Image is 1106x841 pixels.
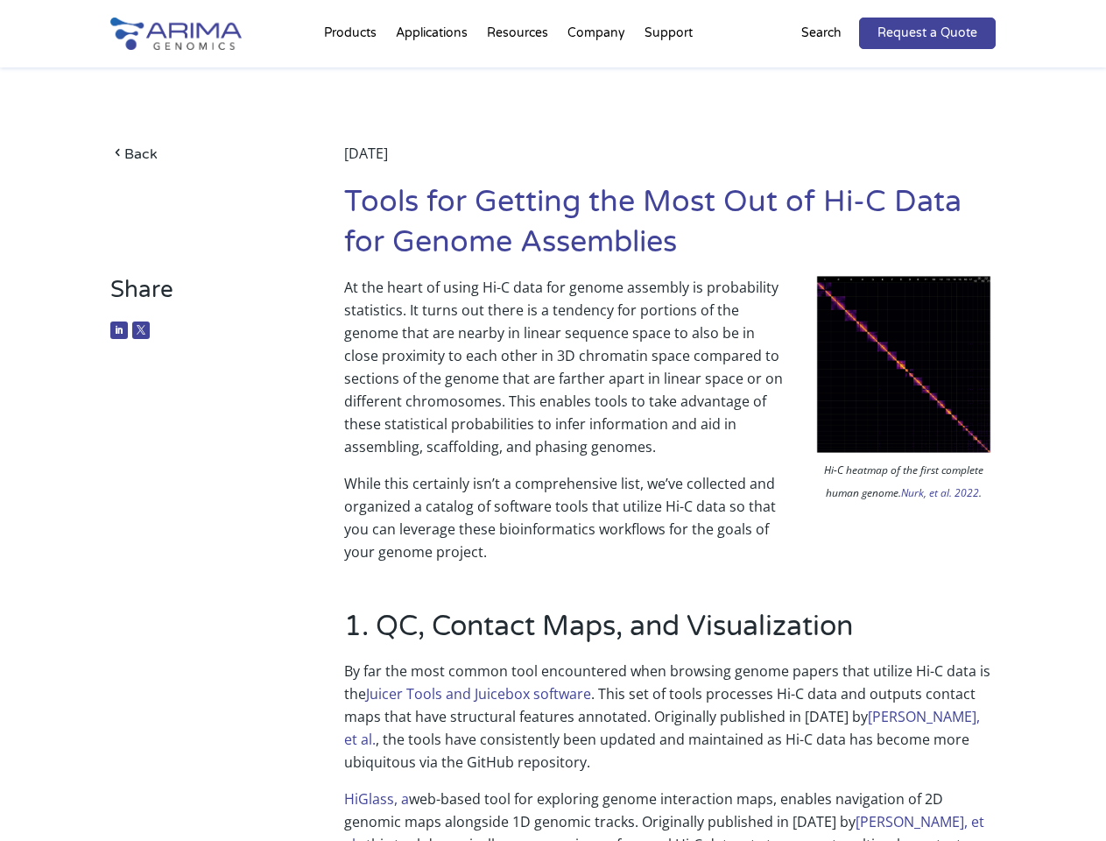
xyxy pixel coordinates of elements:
a: Juicer Tools and Juicebox software [366,684,591,703]
img: Arima-Genomics-logo [110,18,242,50]
p: While this certainly isn’t a comprehensive list, we’ve collected and organized a catalog of softw... [344,472,996,563]
a: Nurk, et al. 2022 [901,485,979,500]
a: Request a Quote [859,18,996,49]
p: Search [801,22,842,45]
a: Back [110,142,295,166]
h1: Tools for Getting the Most Out of Hi-C Data for Genome Assemblies [344,182,996,276]
h3: Share [110,276,295,317]
h2: 1. QC, Contact Maps, and Visualization [344,607,996,660]
p: At the heart of using Hi-C data for genome assembly is probability statistics. It turns out there... [344,276,996,472]
div: [DATE] [344,142,996,182]
p: By far the most common tool encountered when browsing genome papers that utilize Hi-C data is the... [344,660,996,788]
p: Hi-C heatmap of the first complete human genome. . [812,459,996,509]
a: HiGlass, a [344,789,409,809]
